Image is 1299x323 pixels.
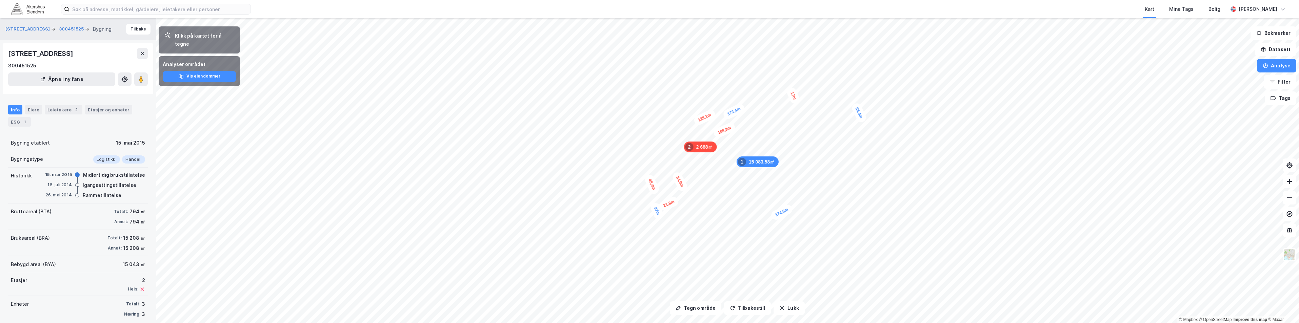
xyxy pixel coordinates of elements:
div: 3 [142,300,145,308]
button: 300451525 [59,26,85,33]
div: [PERSON_NAME] [1239,5,1277,13]
div: Map marker [722,102,746,120]
div: Info [8,105,22,114]
div: 15. mai 2015 [116,139,145,147]
div: [STREET_ADDRESS] [8,48,75,59]
div: Map marker [644,174,660,195]
div: Bruksareal (BRA) [11,234,50,242]
div: 3 [142,310,145,318]
button: Analyse [1257,59,1296,72]
div: 26. mai 2014 [45,192,72,198]
div: Kart [1145,5,1154,13]
div: 15 208 ㎡ [123,234,145,242]
button: Datasett [1255,43,1296,56]
div: Map marker [671,171,689,192]
div: Klikk på kartet for å tegne [175,32,235,48]
button: Vis eiendommer [163,71,236,82]
div: Bolig [1208,5,1220,13]
div: Enheter [11,300,29,308]
div: Map marker [770,203,794,221]
img: akershus-eiendom-logo.9091f326c980b4bce74ccdd9f866810c.svg [11,3,45,15]
div: 15 208 ㎡ [123,244,145,252]
div: Map marker [658,195,680,212]
div: Bygning [93,25,112,33]
div: 794 ㎡ [129,208,145,216]
div: Historikk [11,172,32,180]
div: Leietakere [45,105,82,114]
div: Map marker [851,102,867,124]
button: Tegn område [670,301,721,315]
img: Z [1283,248,1296,261]
div: 2 [73,106,80,113]
div: 300451525 [8,62,36,70]
div: 2 [685,143,693,151]
div: Midlertidig brukstillatelse [83,171,145,179]
div: Totalt: [126,301,140,307]
div: Totalt: [107,235,122,241]
button: Lukk [774,301,804,315]
div: Kontrollprogram for chat [1265,290,1299,323]
div: 1 [738,158,746,166]
button: Bokmerker [1251,26,1296,40]
div: Eiere [25,105,42,114]
div: Map marker [713,122,737,139]
div: Analyser området [163,60,236,68]
div: Næring: [124,311,140,317]
div: Annet: [114,219,128,224]
div: Etasjer [11,276,27,284]
div: Heis: [128,286,138,292]
div: Map marker [684,142,717,152]
div: 15. juli 2014 [45,182,72,188]
div: Map marker [693,108,716,126]
div: Bygningstype [11,155,43,163]
div: 794 ㎡ [129,218,145,226]
div: Rammetillatelse [83,191,121,199]
div: Totalt: [114,209,128,214]
div: Map marker [737,156,779,167]
div: Bebygd areal (BYA) [11,260,56,268]
a: Improve this map [1234,317,1267,322]
input: Søk på adresse, matrikkel, gårdeiere, leietakere eller personer [69,4,251,14]
div: 15. mai 2015 [45,172,72,178]
div: Map marker [785,86,801,105]
div: Bruttoareal (BTA) [11,208,52,216]
div: 2 [128,276,145,284]
button: Tilbakestill [724,301,771,315]
div: 15 043 ㎡ [123,260,145,268]
div: Annet: [108,245,122,251]
a: Mapbox [1179,317,1198,322]
iframe: Chat Widget [1265,290,1299,323]
div: Map marker [649,201,665,220]
button: Tilbake [126,24,151,35]
div: Bygning etablert [11,139,50,147]
a: OpenStreetMap [1199,317,1232,322]
div: Mine Tags [1169,5,1194,13]
button: Filter [1264,75,1296,89]
button: Åpne i ny fane [8,72,115,86]
div: 1 [21,119,28,125]
div: Igangsettingstillatelse [83,181,136,189]
button: [STREET_ADDRESS] [5,26,51,33]
button: Tags [1265,91,1296,105]
div: ESG [8,117,31,127]
div: Etasjer og enheter [88,107,129,113]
